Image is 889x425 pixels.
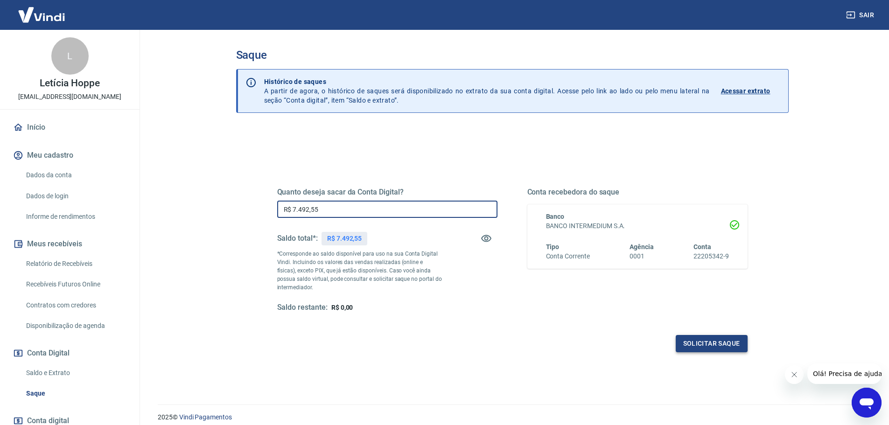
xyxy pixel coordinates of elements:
p: R$ 7.492,55 [327,234,362,244]
p: Acessar extrato [721,86,770,96]
p: A partir de agora, o histórico de saques será disponibilizado no extrato da sua conta digital. Ac... [264,77,710,105]
button: Sair [844,7,878,24]
h6: BANCO INTERMEDIUM S.A. [546,221,729,231]
a: Dados da conta [22,166,128,185]
p: Letícia Hoppe [40,78,99,88]
a: Saque [22,384,128,403]
img: Vindi [11,0,72,29]
h5: Saldo restante: [277,303,328,313]
a: Relatório de Recebíveis [22,254,128,273]
h3: Saque [236,49,789,62]
a: Saldo e Extrato [22,363,128,383]
a: Vindi Pagamentos [179,413,232,421]
button: Meu cadastro [11,145,128,166]
button: Solicitar saque [676,335,748,352]
p: *Corresponde ao saldo disponível para uso na sua Conta Digital Vindi. Incluindo os valores das ve... [277,250,442,292]
button: Conta Digital [11,343,128,363]
a: Disponibilização de agenda [22,316,128,335]
h5: Conta recebedora do saque [527,188,748,197]
h6: Conta Corrente [546,251,590,261]
h6: 22205342-9 [693,251,729,261]
span: Banco [546,213,565,220]
iframe: Fechar mensagem [785,365,804,384]
span: Tipo [546,243,560,251]
iframe: Botão para abrir a janela de mensagens [852,388,882,418]
h6: 0001 [630,251,654,261]
p: [EMAIL_ADDRESS][DOMAIN_NAME] [18,92,121,102]
a: Recebíveis Futuros Online [22,275,128,294]
iframe: Mensagem da empresa [807,363,882,384]
button: Meus recebíveis [11,234,128,254]
a: Informe de rendimentos [22,207,128,226]
p: Histórico de saques [264,77,710,86]
a: Dados de login [22,187,128,206]
a: Contratos com credores [22,296,128,315]
h5: Quanto deseja sacar da Conta Digital? [277,188,497,197]
span: Olá! Precisa de ajuda? [6,7,78,14]
span: Agência [630,243,654,251]
a: Acessar extrato [721,77,781,105]
div: L [51,37,89,75]
h5: Saldo total*: [277,234,318,243]
span: Conta [693,243,711,251]
p: 2025 © [158,412,867,422]
a: Início [11,117,128,138]
span: R$ 0,00 [331,304,353,311]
